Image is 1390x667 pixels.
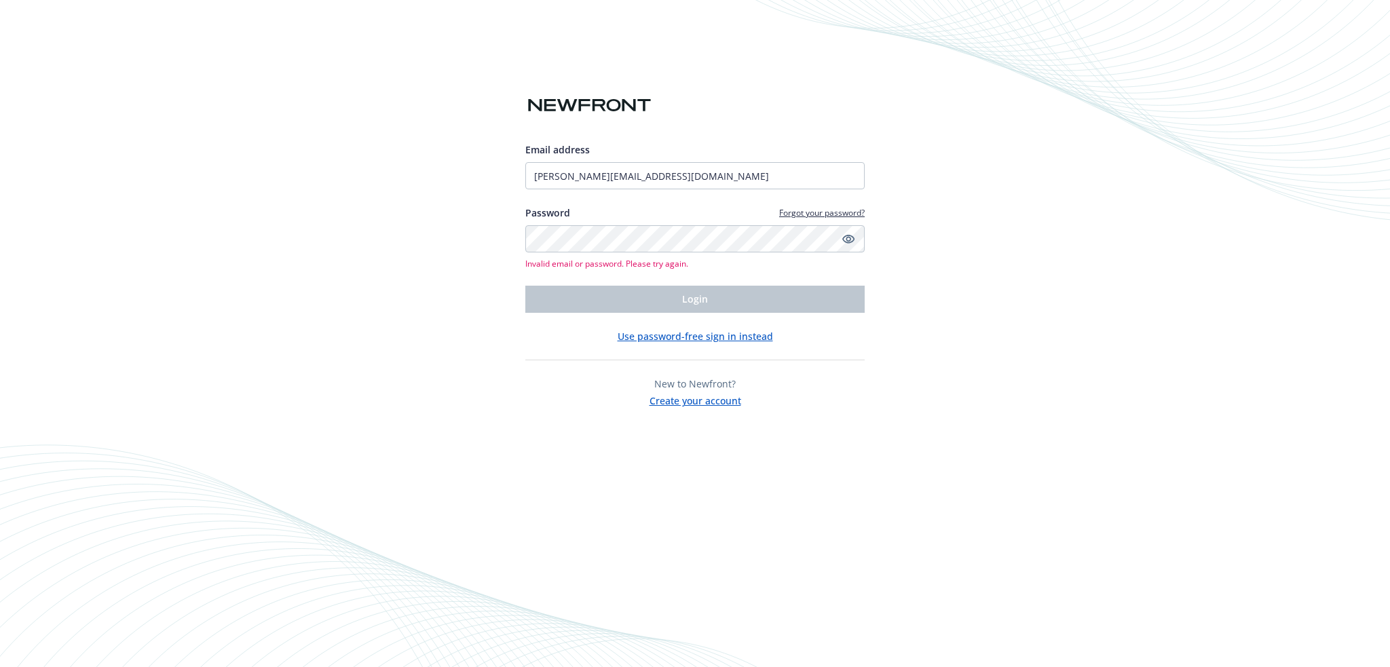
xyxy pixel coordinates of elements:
span: New to Newfront? [654,377,736,390]
button: Create your account [650,391,741,408]
label: Password [525,206,570,220]
button: Login [525,286,865,313]
span: Email address [525,143,590,156]
span: Invalid email or password. Please try again. [525,258,865,269]
span: Login [682,292,708,305]
input: Enter your password [525,225,865,252]
button: Use password-free sign in instead [618,329,773,343]
input: Enter your email [525,162,865,189]
a: Forgot your password? [779,207,865,218]
a: Show password [840,231,857,247]
img: Newfront logo [525,94,654,117]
